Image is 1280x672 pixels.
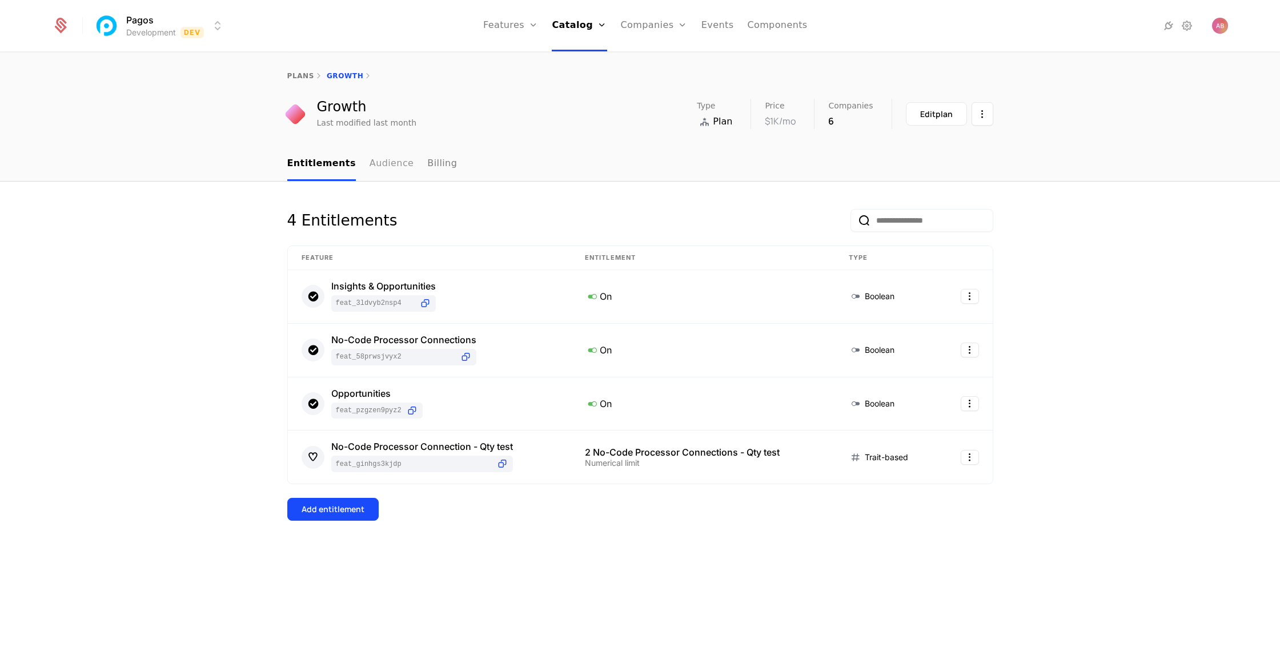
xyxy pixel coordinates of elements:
[302,504,364,515] div: Add entitlement
[1162,19,1175,33] a: Integrations
[93,12,121,39] img: Pagos
[585,396,821,411] div: On
[1212,18,1228,34] button: Open user button
[865,291,894,302] span: Boolean
[287,147,458,181] ul: Choose Sub Page
[317,100,417,114] div: Growth
[961,396,979,411] button: Select action
[828,114,873,128] div: 6
[126,27,176,38] div: Development
[336,460,492,469] span: feat_GiNhGS3KjDp
[287,147,356,181] a: Entitlements
[97,13,224,38] button: Select environment
[972,102,993,126] button: Select action
[828,102,873,110] span: Companies
[585,343,821,357] div: On
[765,114,796,128] div: $1K /mo
[585,448,821,457] div: 2 No-Code Processor Connections - Qty test
[336,406,402,415] span: feat_PzgzeN9pyZ2
[287,147,993,181] nav: Main
[287,498,379,521] button: Add entitlement
[585,459,821,467] div: Numerical limit
[336,299,415,308] span: feat_3LDVYB2nSP4
[865,452,908,463] span: Trait-based
[336,352,455,361] span: feat_58pRWSjVYX2
[920,108,953,120] div: Edit plan
[288,246,571,270] th: Feature
[585,289,821,304] div: On
[180,27,204,38] span: Dev
[287,72,314,80] a: plans
[835,246,938,270] th: Type
[865,344,894,356] span: Boolean
[427,147,457,181] a: Billing
[765,102,784,110] span: Price
[713,115,732,128] span: Plan
[961,343,979,357] button: Select action
[697,102,715,110] span: Type
[1212,18,1228,34] img: Andy Barker
[1180,19,1194,33] a: Settings
[126,13,154,27] span: Pagos
[331,389,423,398] div: Opportunities
[317,117,417,128] div: Last modified last month
[331,281,436,291] div: Insights & Opportunities
[571,246,835,270] th: Entitlement
[287,209,398,232] div: 4 Entitlements
[961,289,979,304] button: Select action
[961,450,979,465] button: Select action
[370,147,414,181] a: Audience
[331,442,513,451] div: No-Code Processor Connection - Qty test
[906,102,967,126] button: Editplan
[331,335,476,344] div: No-Code Processor Connections
[865,398,894,409] span: Boolean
